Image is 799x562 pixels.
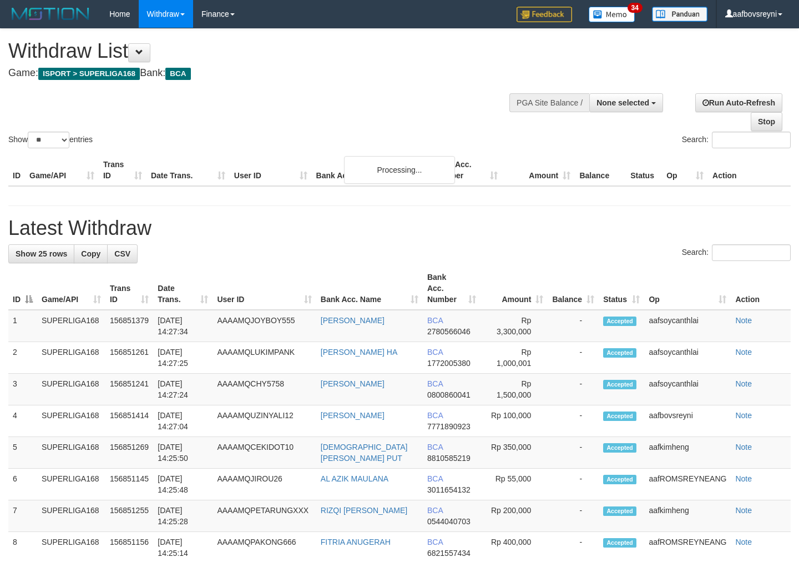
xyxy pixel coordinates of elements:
[74,244,108,263] a: Copy
[735,506,752,515] a: Note
[712,244,791,261] input: Search:
[735,348,752,357] a: Note
[589,7,635,22] img: Button%20Memo.svg
[153,437,213,469] td: [DATE] 14:25:50
[213,374,316,405] td: AAAAMQCHY5758
[213,469,316,500] td: AAAAMQJIROU26
[146,154,230,186] th: Date Trans.
[548,310,599,342] td: -
[321,316,385,325] a: [PERSON_NAME]
[682,244,791,261] label: Search:
[481,405,548,437] td: Rp 100,000
[644,500,731,532] td: aafkimheng
[548,437,599,469] td: -
[735,474,752,483] a: Note
[213,437,316,469] td: AAAAMQCEKIDOT10
[8,132,93,148] label: Show entries
[427,411,443,420] span: BCA
[8,68,522,79] h4: Game: Bank:
[213,405,316,437] td: AAAAMQUZINYALI12
[603,317,636,326] span: Accepted
[509,93,589,112] div: PGA Site Balance /
[628,3,643,13] span: 34
[427,506,443,515] span: BCA
[652,7,707,22] img: panduan.png
[81,249,100,258] span: Copy
[153,469,213,500] td: [DATE] 14:25:48
[548,342,599,374] td: -
[321,348,397,357] a: [PERSON_NAME] HA
[153,405,213,437] td: [DATE] 14:27:04
[213,267,316,310] th: User ID: activate to sort column ascending
[603,475,636,484] span: Accepted
[603,348,636,358] span: Accepted
[603,506,636,516] span: Accepted
[153,267,213,310] th: Date Trans.: activate to sort column ascending
[682,132,791,148] label: Search:
[735,411,752,420] a: Note
[8,342,37,374] td: 2
[481,342,548,374] td: Rp 1,000,001
[502,154,575,186] th: Amount
[321,538,391,546] a: FITRIA ANUGERAH
[481,469,548,500] td: Rp 55,000
[105,374,153,405] td: 156851241
[548,374,599,405] td: -
[481,374,548,405] td: Rp 1,500,000
[429,154,502,186] th: Bank Acc. Number
[37,310,105,342] td: SUPERLIGA168
[644,405,731,437] td: aafbovsreyni
[99,154,146,186] th: Trans ID
[644,342,731,374] td: aafsoycanthlai
[8,469,37,500] td: 6
[213,342,316,374] td: AAAAMQLUKIMPANK
[731,267,791,310] th: Action
[153,342,213,374] td: [DATE] 14:27:25
[427,379,443,388] span: BCA
[589,93,663,112] button: None selected
[427,390,471,399] span: Copy 0800860041 to clipboard
[517,7,572,22] img: Feedback.jpg
[37,437,105,469] td: SUPERLIGA168
[603,538,636,548] span: Accepted
[321,506,407,515] a: RIZQI [PERSON_NAME]
[8,267,37,310] th: ID: activate to sort column descending
[105,267,153,310] th: Trans ID: activate to sort column ascending
[165,68,190,80] span: BCA
[599,267,644,310] th: Status: activate to sort column ascending
[481,310,548,342] td: Rp 3,300,000
[8,244,74,263] a: Show 25 rows
[481,500,548,532] td: Rp 200,000
[735,443,752,451] a: Note
[37,469,105,500] td: SUPERLIGA168
[427,474,443,483] span: BCA
[644,374,731,405] td: aafsoycanthlai
[28,132,69,148] select: Showentries
[548,405,599,437] td: -
[16,249,67,258] span: Show 25 rows
[213,500,316,532] td: AAAAMQPETARUNGXXX
[8,437,37,469] td: 5
[548,469,599,500] td: -
[321,379,385,388] a: [PERSON_NAME]
[735,379,752,388] a: Note
[427,316,443,325] span: BCA
[321,411,385,420] a: [PERSON_NAME]
[427,422,471,431] span: Copy 7771890923 to clipboard
[8,405,37,437] td: 4
[8,154,25,186] th: ID
[344,156,455,184] div: Processing...
[603,443,636,453] span: Accepted
[708,154,791,186] th: Action
[735,538,752,546] a: Note
[37,374,105,405] td: SUPERLIGA168
[427,359,471,368] span: Copy 1772005380 to clipboard
[626,154,662,186] th: Status
[662,154,708,186] th: Op
[105,437,153,469] td: 156851269
[644,310,731,342] td: aafsoycanthlai
[603,412,636,421] span: Accepted
[37,267,105,310] th: Game/API: activate to sort column ascending
[8,374,37,405] td: 3
[38,68,140,80] span: ISPORT > SUPERLIGA168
